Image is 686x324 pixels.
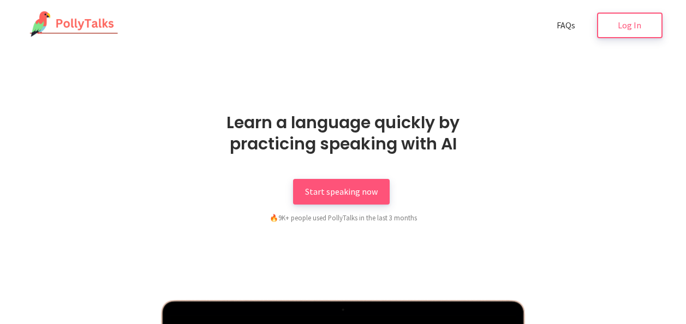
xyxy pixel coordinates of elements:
[305,186,378,197] span: Start speaking now
[545,13,587,38] a: FAQs
[270,213,278,222] span: fire
[597,13,663,38] a: Log In
[557,20,575,31] span: FAQs
[193,112,493,154] h1: Learn a language quickly by practicing speaking with AI
[212,212,474,223] div: 9K+ people used PollyTalks in the last 3 months
[24,11,119,38] img: PollyTalks Logo
[293,179,390,205] a: Start speaking now
[618,20,641,31] span: Log In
